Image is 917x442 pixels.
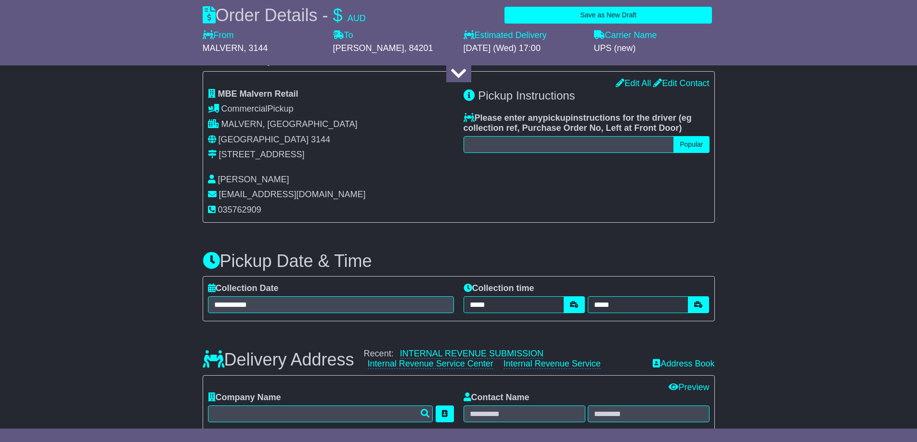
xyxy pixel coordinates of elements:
label: Please enter any instructions for the driver ( ) [464,113,710,134]
div: [DATE] (Wed) 17:00 [464,43,584,54]
span: [PERSON_NAME] [333,43,404,53]
span: 3144 [311,135,330,144]
a: INTERNAL REVENUE SUBMISSION [400,349,543,359]
div: UPS (new) [594,43,715,54]
div: [STREET_ADDRESS] [219,150,305,160]
label: Company Name [208,392,281,403]
a: Edit Contact [653,78,709,88]
a: Address Book [653,359,714,368]
span: , 3144 [244,43,268,53]
a: Edit All [616,78,651,88]
span: [EMAIL_ADDRESS][DOMAIN_NAME] [219,189,366,199]
a: Preview [669,382,709,392]
button: Popular [673,136,709,153]
label: Estimated Delivery [464,30,584,41]
span: AUD [348,13,366,23]
label: From [203,30,234,41]
div: Recent: [364,349,644,369]
a: Internal Revenue Service [504,359,601,369]
span: Pickup Instructions [478,89,575,102]
div: Pickup [208,104,454,114]
span: , 84201 [404,43,433,53]
label: Carrier Name [594,30,657,41]
label: Collection Date [208,283,279,294]
span: [PERSON_NAME] [218,175,289,184]
span: $ [333,5,343,25]
span: [GEOGRAPHIC_DATA] [219,135,309,144]
label: To [333,30,353,41]
span: 035762909 [218,205,261,215]
button: Save as New Draft [504,7,712,24]
a: Internal Revenue Service Center [368,359,493,369]
span: eg collection ref, Purchase Order No, Left at Front Door [464,113,692,133]
span: pickup [543,113,571,123]
label: Collection time [464,283,534,294]
span: MALVERN [203,43,244,53]
div: Order Details - [203,5,366,25]
h3: Pickup Date & Time [203,252,715,271]
span: MALVERN, [GEOGRAPHIC_DATA] [221,119,358,129]
span: Commercial [221,104,268,114]
h3: Delivery Address [203,350,354,369]
span: MBE Malvern Retail [218,89,298,99]
label: Contact Name [464,392,530,403]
